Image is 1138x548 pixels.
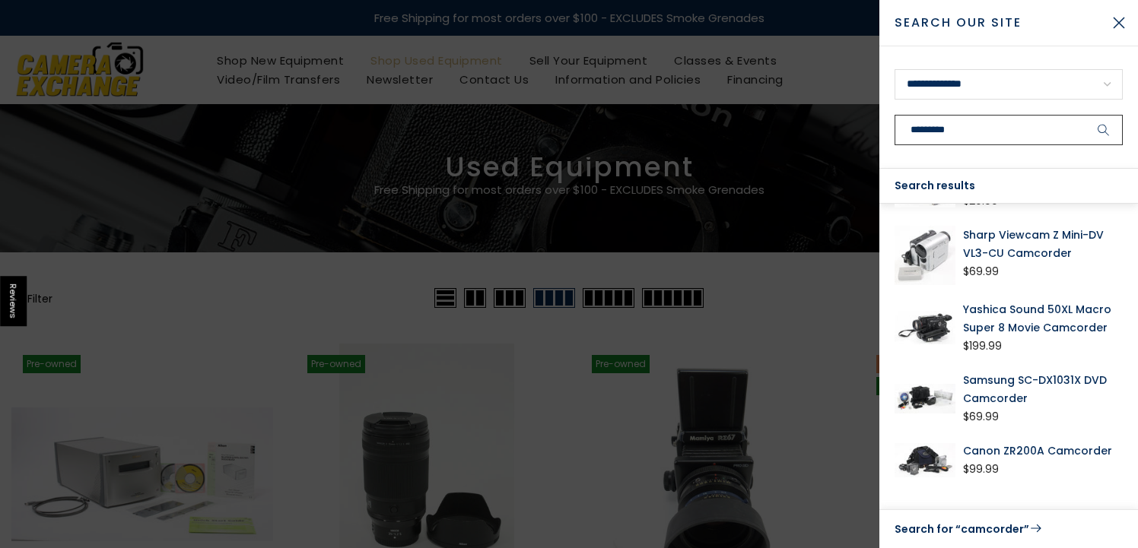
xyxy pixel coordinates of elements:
img: Samsung SC-DX1031X DVD Camcorder Video Equipment - Video Camera Sony ADSQ6VKG [895,371,955,426]
a: Yashica Sound 50XL Macro Super 8 Movie Camcorder [963,300,1123,337]
div: Search results [879,169,1138,204]
a: Sharp Viewcam Z Mini-DV VL3-CU Camcorder [963,226,1123,262]
a: Samsung SC-DX1031X DVD Camcorder [963,371,1123,407]
img: Yashica Sound 50XL Macro Super 8 Movie Camcorder Video Equipment - Video Camera Yashica 70901668 [895,300,955,356]
img: Sharp Viewcam Z Mini-DV VL3-CU Camcorder Video Equipment - Video Camera Sharp U310624296 [895,226,955,284]
div: $69.99 [963,262,999,281]
span: Search Our Site [895,14,1100,32]
button: Close Search [1100,4,1138,42]
img: Canon ZR200A Camcorder Video Equipment - Video Camera Canon 352012025106 [895,442,955,479]
a: Canon ZR200A Camcorder [963,442,1123,460]
div: $69.99 [963,407,999,426]
a: Search for “camcorder” [895,519,1123,539]
div: $99.99 [963,460,999,479]
div: $199.99 [963,337,1002,356]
